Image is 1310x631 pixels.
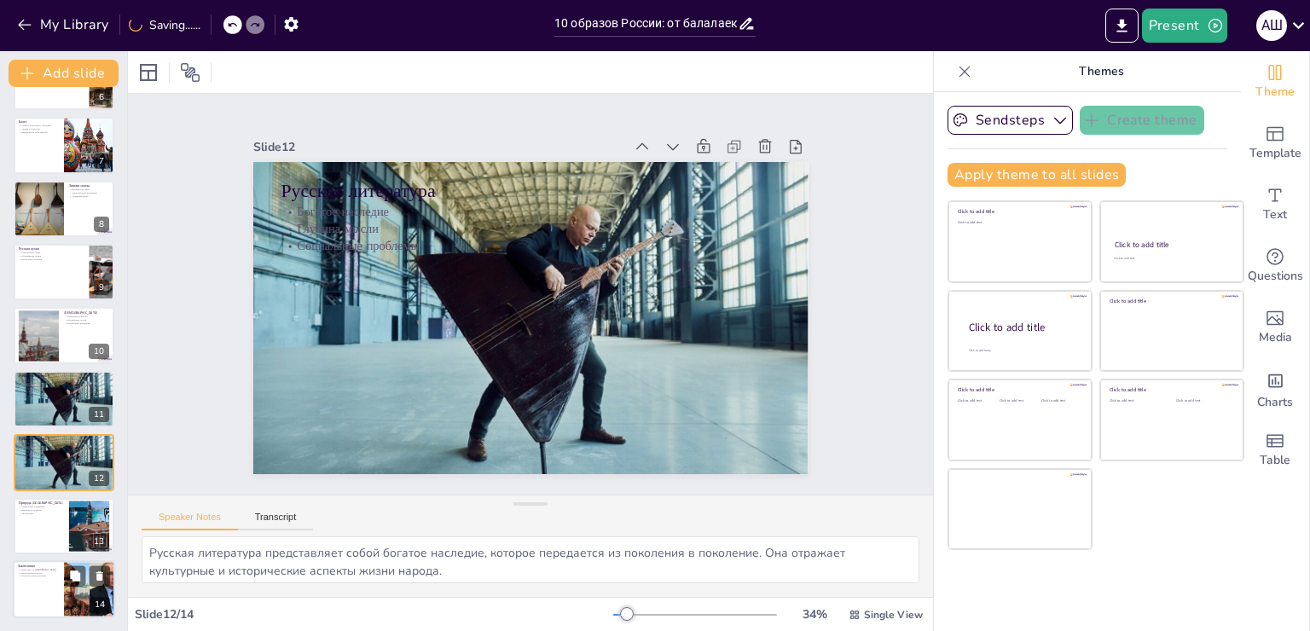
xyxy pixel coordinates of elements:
div: 12 [89,471,109,486]
p: Природа [GEOGRAPHIC_DATA] [19,501,64,506]
p: Религиозные праздники [64,321,109,324]
p: Волшебство зимы [69,188,109,191]
div: Add text boxes [1241,174,1309,235]
p: Экосистемы [19,512,64,515]
div: Click to add title [1115,240,1228,250]
p: Объединение людей [64,318,109,321]
div: Add ready made slides [1241,113,1309,174]
p: Русская литература [19,373,109,379]
p: Активный отдых [69,194,109,198]
button: Apply theme to all slides [948,163,1126,187]
div: Click to add text [1114,257,1227,261]
p: Разнообразие культур [18,571,59,575]
textarea: Русская литература представляет собой богатое наследие, которое передается из поколения в поколен... [142,536,919,583]
div: 9 [94,280,109,295]
div: Click to add title [969,320,1078,334]
p: Традиционные праздники [69,191,109,194]
div: 13 [14,498,114,554]
span: Media [1259,328,1292,347]
p: [DEMOGRAPHIC_DATA] [64,310,109,315]
p: Themes [978,51,1224,92]
div: https://cdn.sendsteps.com/images/logo/sendsteps_logo_white.pnghttps://cdn.sendsteps.com/images/lo... [14,307,114,363]
button: Sendsteps [948,106,1073,135]
div: 8 [94,217,109,232]
p: Русская литература [292,153,791,230]
div: Click to add text [1041,399,1080,403]
span: Charts [1257,393,1293,412]
div: Slide 12 [270,111,640,165]
p: Моральные ценности [64,315,109,318]
div: Add images, graphics, shapes or video [1241,297,1309,358]
p: Богатое наследие [19,442,109,445]
p: Уникальность [GEOGRAPHIC_DATA] [18,568,59,571]
button: Create theme [1080,106,1204,135]
p: Богатое наследие [19,378,109,381]
div: Change the overall theme [1241,51,1309,113]
span: Text [1263,206,1287,224]
div: Click to add text [1000,399,1038,403]
p: Уникальные ландшафты [19,505,64,508]
p: Выдающиеся исполнители [19,130,59,134]
p: Глубина мысли [288,194,787,263]
p: Богатое наследие [290,177,789,246]
div: 14 [90,597,110,612]
div: Click to add text [958,221,1080,225]
div: https://cdn.sendsteps.com/images/logo/sendsteps_logo_white.pnghttps://cdn.sendsteps.com/images/lo... [13,560,115,618]
p: Русская кухня [19,246,84,252]
div: Click to add text [958,399,996,403]
p: Символ культурного наследия [19,124,59,128]
div: Click to add title [958,208,1080,215]
p: Балет [19,120,59,125]
div: https://cdn.sendsteps.com/images/logo/sendsteps_logo_white.pnghttps://cdn.sendsteps.com/images/lo... [14,181,114,237]
p: Социальные проблемы [287,211,785,281]
button: Speaker Notes [142,512,238,530]
div: Click to add text [1110,399,1163,403]
div: 34 % [794,606,835,622]
span: Questions [1248,267,1303,286]
p: Глубина мысли [19,381,109,385]
button: а ш [1256,9,1287,43]
p: Целостное представление [18,575,59,578]
div: https://cdn.sendsteps.com/images/logo/sendsteps_logo_white.pnghttps://cdn.sendsteps.com/images/lo... [14,244,114,300]
input: Insert title [554,11,738,36]
div: а ш [1256,10,1287,41]
div: 10 [89,344,109,359]
p: Глубина мысли [19,445,109,449]
p: Социальные проблемы [19,385,109,388]
button: Add slide [9,60,119,87]
span: Single View [864,608,923,622]
div: Click to add body [969,348,1076,352]
span: Position [180,62,200,83]
div: Get real-time input from your audience [1241,235,1309,297]
p: Влияние на культуру [19,508,64,512]
div: Add a table [1241,420,1309,481]
div: https://cdn.sendsteps.com/images/logo/sendsteps_logo_white.pnghttps://cdn.sendsteps.com/images/lo... [14,371,114,427]
button: Present [1142,9,1227,43]
button: Export to PowerPoint [1105,9,1139,43]
div: Slide 12 / 14 [135,606,613,622]
p: Заключение [18,564,59,569]
div: Click to add title [958,386,1080,393]
div: 6 [94,90,109,105]
div: Click to add title [1110,298,1232,304]
span: Template [1249,144,1301,163]
p: Культурное значение [19,258,84,261]
div: Saving...... [129,17,200,33]
span: Table [1260,451,1290,470]
div: https://cdn.sendsteps.com/images/logo/sendsteps_logo_white.pnghttps://cdn.sendsteps.com/images/lo... [14,434,114,490]
div: 13 [89,534,109,549]
div: Click to add text [1176,399,1230,403]
div: Click to add title [1110,386,1232,393]
p: Зимняя сказка [69,183,109,188]
p: Разнообразие блюд [19,252,84,255]
div: 11 [89,407,109,422]
div: https://cdn.sendsteps.com/images/logo/sendsteps_logo_white.pnghttps://cdn.sendsteps.com/images/lo... [14,117,114,173]
p: Объединение людей [19,254,84,258]
p: Русская литература [19,437,109,442]
p: Социальные проблемы [19,448,109,451]
button: Transcript [238,512,314,530]
div: Add charts and graphs [1241,358,1309,420]
div: Layout [135,59,162,86]
div: 7 [94,153,109,169]
p: Грация и искусство [19,128,59,131]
